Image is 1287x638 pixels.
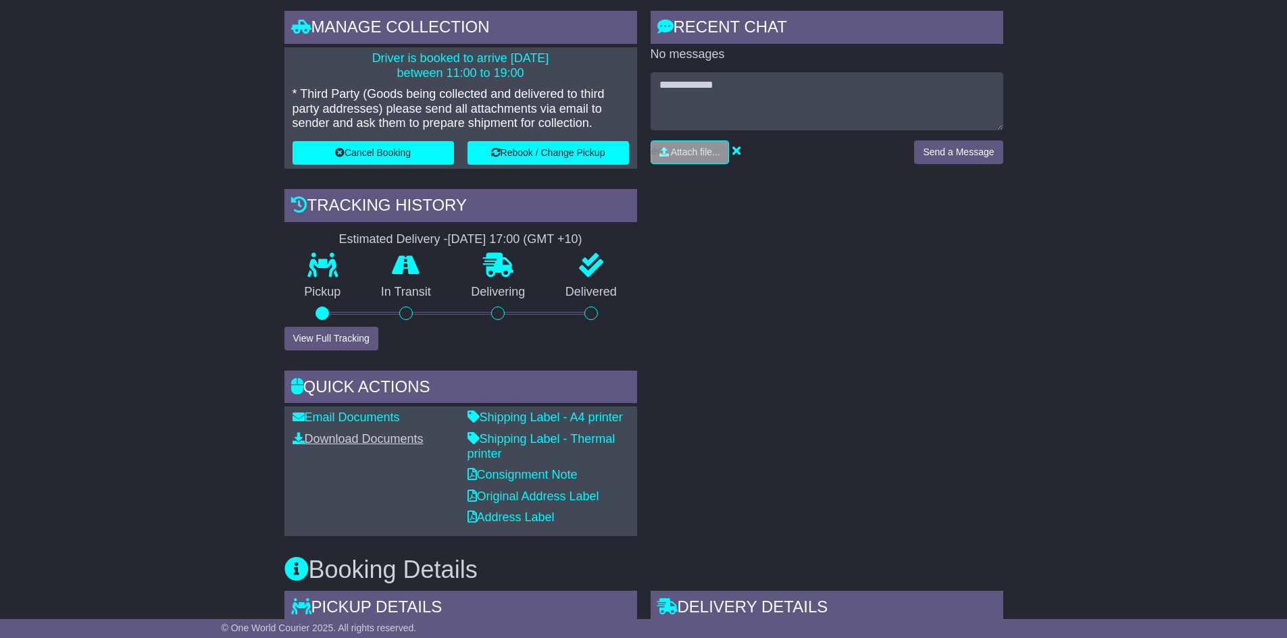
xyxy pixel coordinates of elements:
p: In Transit [361,285,451,300]
div: Delivery Details [651,591,1003,627]
h3: Booking Details [284,556,1003,583]
p: No messages [651,47,1003,62]
button: Send a Message [914,140,1003,164]
p: Delivering [451,285,546,300]
a: Download Documents [293,432,424,446]
button: View Full Tracking [284,327,378,350]
button: Cancel Booking [293,141,454,165]
p: * Third Party (Goods being collected and delivered to third party addresses) please send all atta... [293,87,629,131]
div: Pickup Details [284,591,637,627]
div: Tracking history [284,189,637,225]
a: Shipping Label - Thermal printer [468,432,615,460]
div: [DATE] 17:00 (GMT +10) [448,232,582,247]
p: Delivered [545,285,637,300]
a: Address Label [468,510,555,524]
button: Rebook / Change Pickup [468,141,629,165]
span: © One World Courier 2025. All rights reserved. [222,622,417,633]
a: Email Documents [293,410,400,424]
a: Original Address Label [468,489,599,503]
p: Pickup [284,285,361,300]
a: Shipping Label - A4 printer [468,410,623,424]
div: Quick Actions [284,371,637,407]
a: Consignment Note [468,468,578,481]
p: Driver is booked to arrive [DATE] between 11:00 to 19:00 [293,51,629,80]
div: Manage collection [284,11,637,47]
div: Estimated Delivery - [284,232,637,247]
div: RECENT CHAT [651,11,1003,47]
